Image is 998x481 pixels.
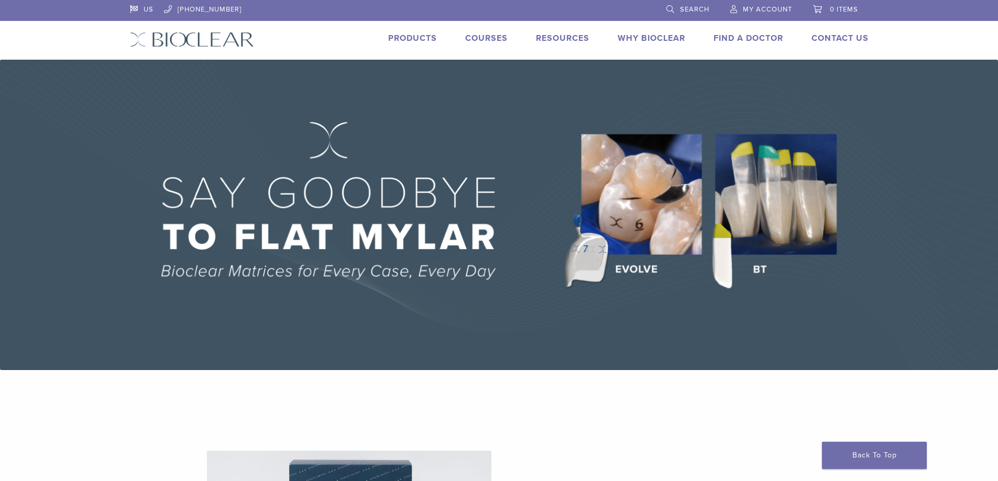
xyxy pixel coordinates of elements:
[388,33,437,43] a: Products
[465,33,508,43] a: Courses
[536,33,589,43] a: Resources
[822,442,927,469] a: Back To Top
[130,32,254,47] img: Bioclear
[680,5,709,14] span: Search
[743,5,792,14] span: My Account
[830,5,858,14] span: 0 items
[714,33,783,43] a: Find A Doctor
[811,33,869,43] a: Contact Us
[618,33,685,43] a: Why Bioclear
